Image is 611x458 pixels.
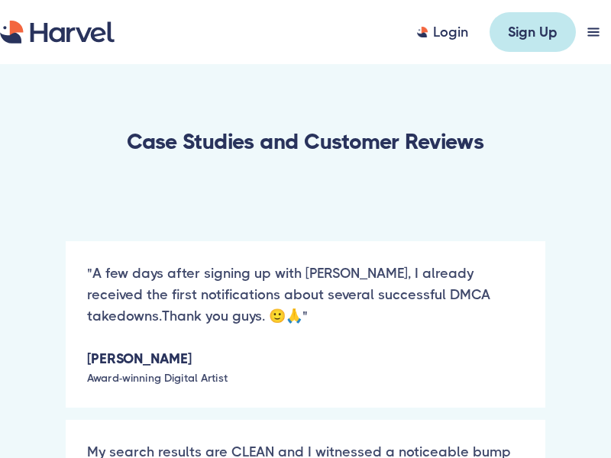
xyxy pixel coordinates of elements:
[508,23,558,41] div: Sign Up
[87,369,524,386] div: Award-winning Digital Artist
[127,128,484,156] h3: Case Studies and Customer Reviews
[490,12,576,52] a: Sign Up
[433,23,468,41] div: Login
[87,348,524,369] h6: [PERSON_NAME]
[576,15,611,50] div: menu
[417,23,468,41] a: Login
[87,263,524,327] p: "A few days after signing up with [PERSON_NAME], I already received the first notifications about...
